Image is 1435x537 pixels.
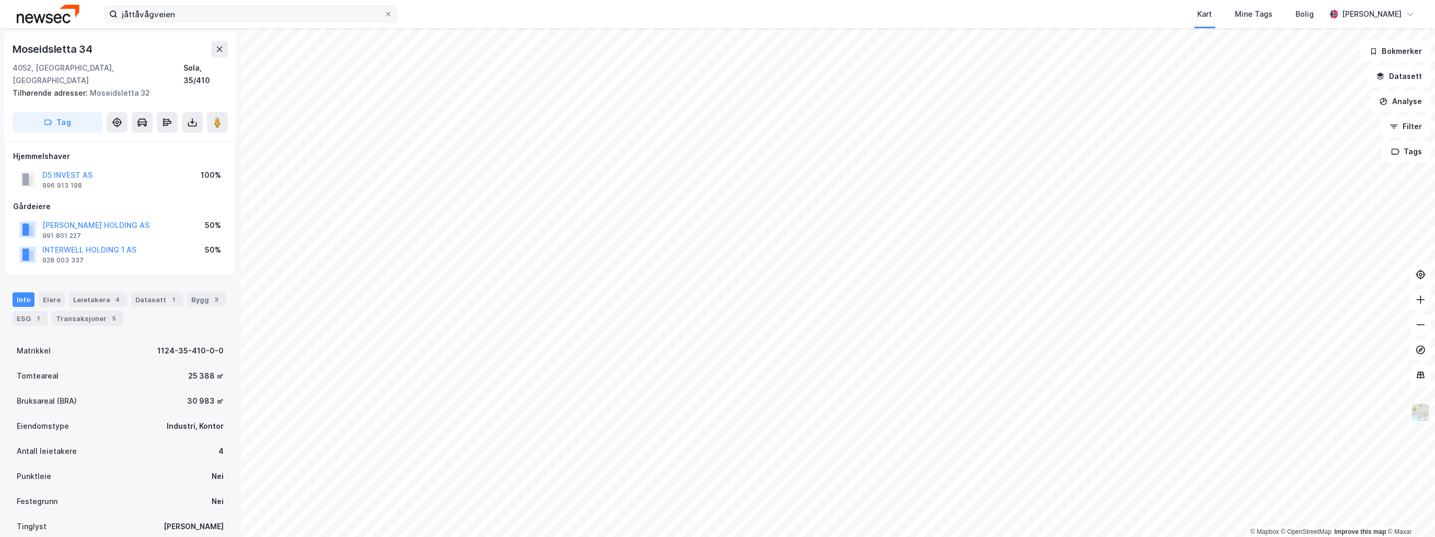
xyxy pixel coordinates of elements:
[1281,528,1332,535] a: OpenStreetMap
[1295,8,1314,20] div: Bolig
[118,6,384,22] input: Søk på adresse, matrikkel, gårdeiere, leietakere eller personer
[13,88,90,97] span: Tilhørende adresser:
[69,292,127,307] div: Leietakere
[17,395,77,407] div: Bruksareal (BRA)
[188,370,224,382] div: 25 388 ㎡
[164,520,224,533] div: [PERSON_NAME]
[17,470,51,483] div: Punktleie
[183,62,228,87] div: Sola, 35/410
[187,395,224,407] div: 30 983 ㎡
[1383,487,1435,537] iframe: Chat Widget
[13,150,227,163] div: Hjemmelshaver
[42,256,84,265] div: 928 003 337
[168,294,179,305] div: 1
[1410,403,1430,422] img: Z
[1382,141,1431,162] button: Tags
[17,445,77,458] div: Antall leietakere
[211,294,222,305] div: 3
[17,345,51,357] div: Matrikkel
[218,445,224,458] div: 4
[1334,528,1386,535] a: Improve this map
[17,370,59,382] div: Tomteareal
[33,313,43,324] div: 1
[167,420,224,432] div: Industri, Kontor
[1342,8,1402,20] div: [PERSON_NAME]
[1381,116,1431,137] button: Filter
[212,470,224,483] div: Nei
[13,41,95,58] div: Moseidsletta 34
[17,420,69,432] div: Eiendomstype
[42,181,82,190] div: 996 913 198
[17,495,57,508] div: Festegrunn
[1197,8,1212,20] div: Kart
[187,292,226,307] div: Bygg
[42,232,81,240] div: 991 801 227
[13,311,48,326] div: ESG
[205,244,221,256] div: 50%
[13,62,183,87] div: 4052, [GEOGRAPHIC_DATA], [GEOGRAPHIC_DATA]
[157,345,224,357] div: 1124-35-410-0-0
[17,520,47,533] div: Tinglyst
[17,5,79,23] img: newsec-logo.f6e21ccffca1b3a03d2d.png
[52,311,123,326] div: Transaksjoner
[109,313,119,324] div: 5
[1235,8,1272,20] div: Mine Tags
[13,292,34,307] div: Info
[205,219,221,232] div: 50%
[201,169,221,181] div: 100%
[1250,528,1279,535] a: Mapbox
[1383,487,1435,537] div: Kontrollprogram for chat
[212,495,224,508] div: Nei
[1360,41,1431,62] button: Bokmerker
[13,112,102,133] button: Tag
[1367,66,1431,87] button: Datasett
[13,200,227,213] div: Gårdeiere
[13,87,219,99] div: Moseidsletta 32
[131,292,183,307] div: Datasett
[112,294,123,305] div: 4
[1370,91,1431,112] button: Analyse
[39,292,65,307] div: Eiere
